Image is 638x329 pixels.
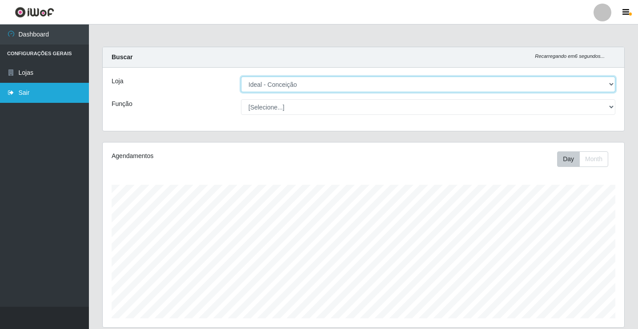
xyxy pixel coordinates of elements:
[557,151,615,167] div: Toolbar with button groups
[112,151,314,161] div: Agendamentos
[15,7,54,18] img: CoreUI Logo
[112,99,132,109] label: Função
[535,53,605,59] i: Recarregando em 6 segundos...
[557,151,580,167] button: Day
[112,77,123,86] label: Loja
[112,53,132,61] strong: Buscar
[557,151,608,167] div: First group
[579,151,608,167] button: Month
